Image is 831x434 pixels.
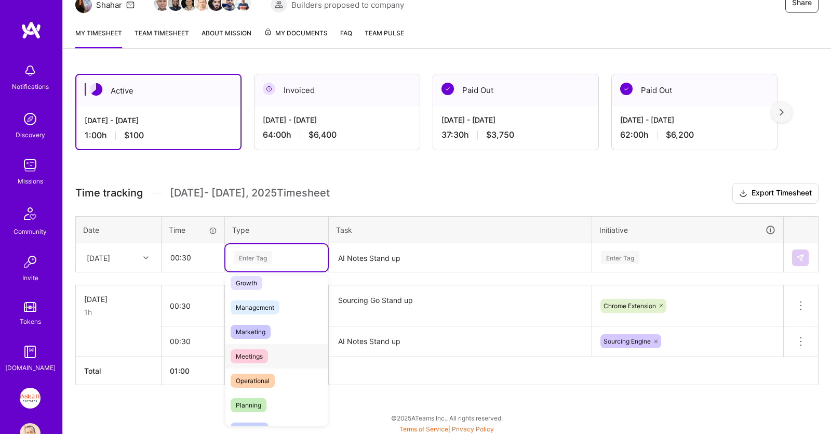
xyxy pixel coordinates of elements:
[5,362,56,373] div: [DOMAIN_NAME]
[599,224,776,236] div: Initiative
[62,405,831,431] div: © 2025 ATeams Inc., All rights reserved.
[486,129,514,140] span: $3,750
[18,176,43,187] div: Missions
[87,252,110,263] div: [DATE]
[796,254,805,262] img: Submit
[76,357,162,385] th: Total
[263,129,411,140] div: 64:00 h
[202,28,251,48] a: About Mission
[231,325,271,339] span: Marketing
[780,109,784,116] img: right
[75,187,143,200] span: Time tracking
[254,74,420,106] div: Invoiced
[85,115,232,126] div: [DATE] - [DATE]
[620,114,769,125] div: [DATE] - [DATE]
[399,425,448,433] a: Terms of Service
[20,341,41,362] img: guide book
[135,28,189,48] a: Team timesheet
[162,357,225,385] th: 01:00
[162,244,224,271] input: HH:MM
[21,21,42,40] img: logo
[90,83,102,96] img: Active
[84,294,153,305] div: [DATE]
[18,201,43,226] img: Community
[263,114,411,125] div: [DATE] - [DATE]
[330,286,591,325] textarea: Sourcing Go Stand up
[20,388,41,409] img: Insight Partners: Data & AI - Sourcing
[604,302,656,310] span: Chrome Extension
[365,29,404,37] span: Team Pulse
[365,28,404,48] a: Team Pulse
[20,60,41,81] img: bell
[124,130,144,141] span: $100
[20,109,41,129] img: discovery
[20,155,41,176] img: teamwork
[22,272,38,283] div: Invite
[12,81,49,92] div: Notifications
[231,398,266,412] span: Planning
[225,216,329,243] th: Type
[231,276,262,290] span: Growth
[739,188,747,199] i: icon Download
[330,327,591,356] textarea: AI Notes Stand up
[340,28,352,48] a: FAQ
[231,300,279,314] span: Management
[399,425,494,433] span: |
[433,74,598,106] div: Paid Out
[612,74,777,106] div: Paid Out
[126,1,135,9] i: icon Mail
[162,292,224,320] input: HH:MM
[170,187,330,200] span: [DATE] - [DATE] , 2025 Timesheet
[85,130,232,141] div: 1:00 h
[17,388,43,409] a: Insight Partners: Data & AI - Sourcing
[263,83,275,95] img: Invoiced
[20,316,41,327] div: Tokens
[76,75,240,107] div: Active
[169,225,217,235] div: Time
[24,302,36,312] img: tokens
[732,183,819,204] button: Export Timesheet
[620,129,769,140] div: 62:00 h
[231,349,268,363] span: Meetings
[75,28,122,48] a: My timesheet
[441,83,454,95] img: Paid Out
[309,129,337,140] span: $6,400
[264,28,328,39] span: My Documents
[601,249,639,266] div: Enter Tag
[666,129,694,140] span: $6,200
[14,226,47,237] div: Community
[162,327,224,355] input: HH:MM
[441,114,590,125] div: [DATE] - [DATE]
[234,249,272,266] div: Enter Tag
[84,307,153,318] div: 1h
[604,337,651,345] span: Sourcing Engine
[231,374,275,388] span: Operational
[329,216,592,243] th: Task
[264,28,328,48] a: My Documents
[620,83,633,95] img: Paid Out
[441,129,590,140] div: 37:30 h
[76,216,162,243] th: Date
[16,129,45,140] div: Discovery
[20,252,41,272] img: Invite
[143,255,149,260] i: icon Chevron
[452,425,494,433] a: Privacy Policy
